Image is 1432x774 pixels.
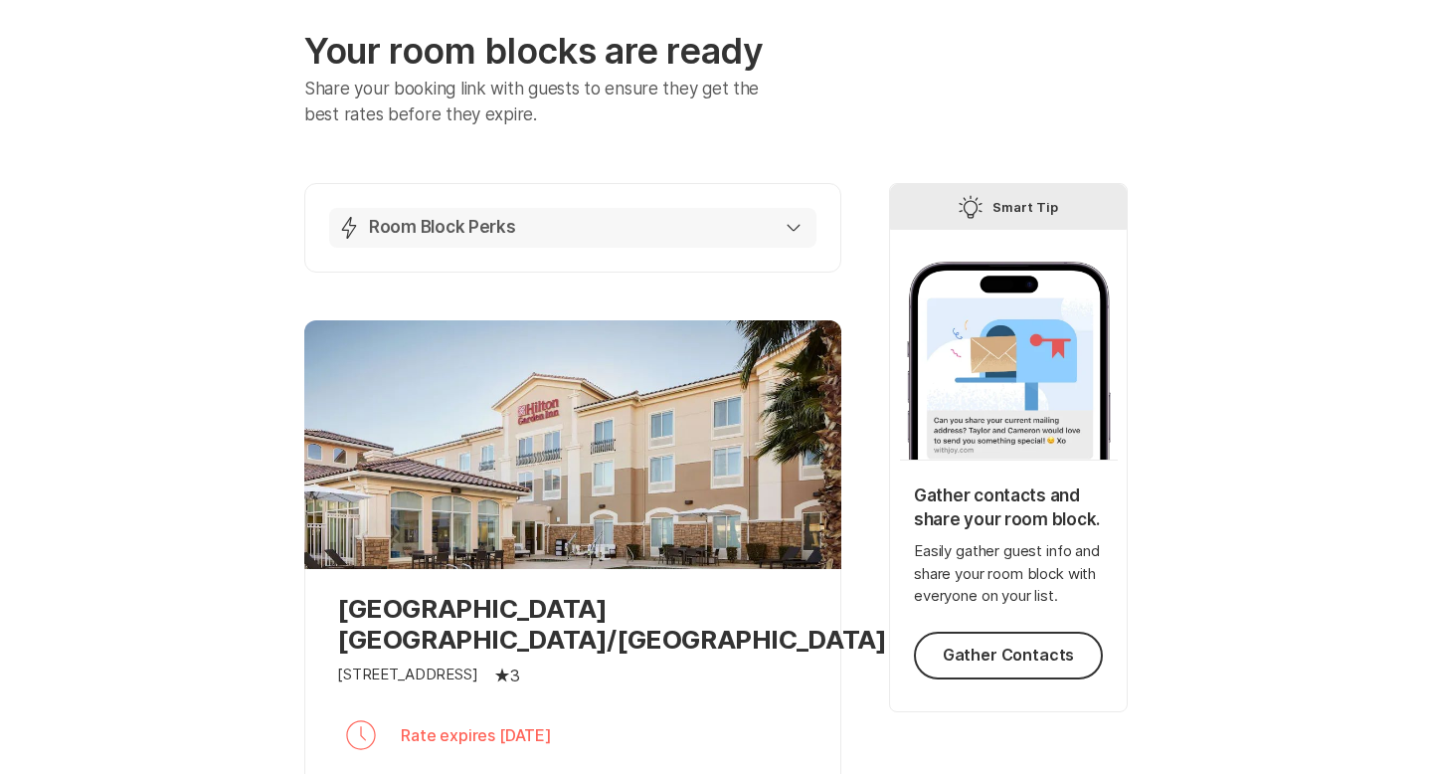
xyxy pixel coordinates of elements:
[401,723,552,747] p: Rate expires [DATE]
[329,208,816,248] button: Room Block Perks
[914,540,1103,608] p: Easily gather guest info and share your room block with everyone on your list.
[337,664,478,686] p: [STREET_ADDRESS]
[510,664,520,687] p: 3
[992,195,1058,219] p: Smart Tip
[304,30,841,73] p: Your room blocks are ready
[369,216,516,240] p: Room Block Perks
[337,593,808,655] p: [GEOGRAPHIC_DATA] [GEOGRAPHIC_DATA]/[GEOGRAPHIC_DATA]
[914,632,1103,679] button: Gather Contacts
[914,484,1103,532] p: Gather contacts and share your room block.
[304,77,789,127] p: Share your booking link with guests to ensure they get the best rates before they expire.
